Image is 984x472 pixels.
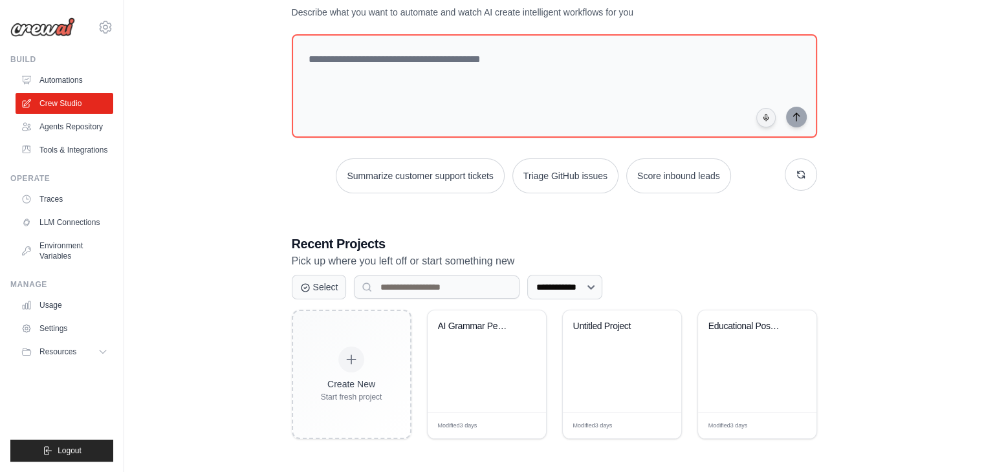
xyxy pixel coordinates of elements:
span: Modified 3 days [573,422,613,431]
p: Pick up where you left off or start something new [292,253,817,270]
span: Edit [515,421,526,431]
a: Automations [16,70,113,91]
a: Usage [16,295,113,316]
button: Select [292,275,347,299]
div: Untitled Project [573,321,651,332]
div: Manage [10,279,113,290]
span: Edit [785,421,796,431]
a: Crew Studio [16,93,113,114]
img: Logo [10,17,75,37]
a: Environment Variables [16,235,113,266]
div: Educational Post Generator [708,321,787,332]
button: Resources [16,341,113,362]
button: Score inbound leads [626,158,731,193]
span: Modified 3 days [708,422,748,431]
button: Triage GitHub issues [512,158,618,193]
span: Resources [39,347,76,357]
div: Build [10,54,113,65]
a: Agents Repository [16,116,113,137]
div: Start fresh project [321,392,382,402]
button: Click to speak your automation idea [756,108,776,127]
a: LLM Connections [16,212,113,233]
span: Modified 3 days [438,422,477,431]
div: Operate [10,173,113,184]
span: Logout [58,445,82,456]
a: Settings [16,318,113,339]
a: Tools & Integrations [16,140,113,160]
p: Describe what you want to automate and watch AI create intelligent workflows for you [292,6,727,19]
h3: Recent Projects [292,235,817,253]
button: Logout [10,440,113,462]
a: Traces [16,189,113,209]
div: AI Grammar Pedagogy Research - Comparative Study India [438,321,516,332]
button: Summarize customer support tickets [336,158,504,193]
button: Get new suggestions [785,158,817,191]
span: Edit [650,421,661,431]
div: Create New [321,378,382,391]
